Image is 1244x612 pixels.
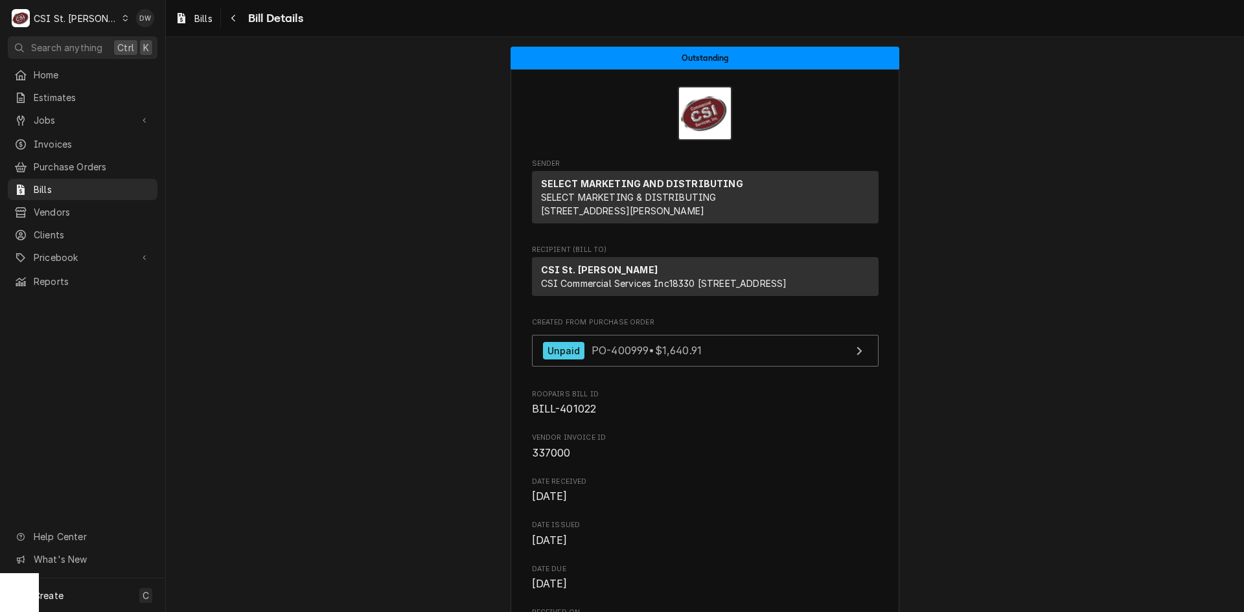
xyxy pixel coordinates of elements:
[541,264,658,275] strong: CSI St. [PERSON_NAME]
[532,446,879,461] span: Vendor Invoice ID
[8,271,157,292] a: Reports
[34,12,118,25] div: CSI St. [PERSON_NAME]
[511,47,899,69] div: Status
[34,68,151,82] span: Home
[532,490,568,503] span: [DATE]
[532,534,568,547] span: [DATE]
[532,389,879,417] div: Roopairs Bill ID
[31,41,102,54] span: Search anything
[34,137,151,151] span: Invoices
[8,64,157,85] a: Home
[532,171,879,223] div: Sender
[532,245,879,302] div: Bill Recipient
[532,564,879,592] div: Date Due
[136,9,154,27] div: Dyane Weber's Avatar
[34,590,63,601] span: Create
[532,520,879,530] span: Date Issued
[532,578,568,590] span: [DATE]
[532,389,879,400] span: Roopairs Bill ID
[532,533,879,549] span: Date Issued
[8,156,157,177] a: Purchase Orders
[34,160,151,174] span: Purchase Orders
[532,245,879,255] span: Recipient (Bill To)
[12,9,30,27] div: CSI St. Louis's Avatar
[8,87,157,108] a: Estimates
[532,257,879,301] div: Recipient (Ship To)
[8,247,157,268] a: Go to Pricebook
[34,530,150,543] span: Help Center
[532,520,879,548] div: Date Issued
[34,205,151,219] span: Vendors
[8,549,157,570] a: Go to What's New
[143,589,149,602] span: C
[117,41,134,54] span: Ctrl
[136,9,154,27] div: DW
[34,552,150,566] span: What's New
[532,477,879,487] span: Date Received
[8,133,157,155] a: Invoices
[34,228,151,242] span: Clients
[678,86,732,141] img: Logo
[143,41,149,54] span: K
[532,317,879,328] span: Created From Purchase Order
[532,489,879,504] span: Date Received
[532,403,597,415] span: BILL-401022
[532,317,879,373] div: Created From Purchase Order
[224,8,244,28] button: Navigate back
[8,526,157,547] a: Go to Help Center
[8,109,157,131] a: Go to Jobs
[541,178,743,189] strong: SELECT MARKETING AND DISTRIBUTING
[532,433,879,460] div: Vendor Invoice ID
[8,179,157,200] a: Bills
[532,159,879,169] span: Sender
[532,564,879,574] span: Date Due
[592,344,702,357] span: PO-400999 • $1,640.91
[532,257,879,296] div: Received (Bill From)
[8,201,157,223] a: Vendors
[170,8,218,29] a: Bills
[543,342,585,359] div: Unpaid
[34,251,132,264] span: Pricebook
[532,159,879,229] div: Bill Sender
[532,402,879,417] span: Roopairs Bill ID
[8,224,157,245] a: Clients
[34,183,151,196] span: Bills
[532,477,879,504] div: Date Received
[532,447,571,459] span: 337000
[34,91,151,104] span: Estimates
[532,335,879,367] a: View Purchase Order
[34,275,151,288] span: Reports
[194,12,213,25] span: Bills
[12,9,30,27] div: C
[8,36,157,59] button: Search anythingCtrlK
[541,278,787,289] span: CSI Commercial Services Inc18330 [STREET_ADDRESS]
[682,54,729,62] span: Outstanding
[532,576,879,592] span: Date Due
[532,171,879,229] div: Sender
[244,10,303,27] span: Bill Details
[34,113,132,127] span: Jobs
[532,433,879,443] span: Vendor Invoice ID
[541,192,717,216] span: SELECT MARKETING & DISTRIBUTING [STREET_ADDRESS][PERSON_NAME]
